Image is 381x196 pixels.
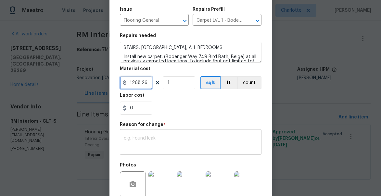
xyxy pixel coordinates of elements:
[221,76,237,89] button: ft
[120,122,163,127] h5: Reason for change
[120,7,132,12] h5: Issue
[180,16,189,25] button: Open
[200,76,221,89] button: sqft
[120,67,150,71] h5: Material cost
[120,33,156,38] h5: Repairs needed
[120,163,136,167] h5: Photos
[120,42,261,63] textarea: STAIRS, [GEOGRAPHIC_DATA], ALL BEDROOMS Install new carpet. (Bodenger Way 749 Bird Bath, Beige) a...
[237,76,261,89] button: count
[253,16,262,25] button: Open
[120,93,145,98] h5: Labor cost
[193,7,225,12] h5: Repairs Prefill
